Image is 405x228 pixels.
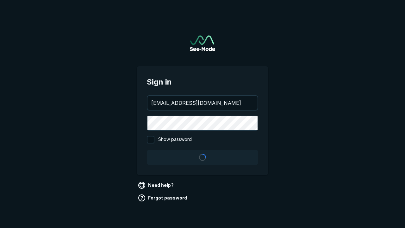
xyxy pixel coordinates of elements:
img: See-Mode Logo [190,35,215,51]
a: Forgot password [137,193,190,203]
span: Sign in [147,76,258,88]
a: Go to sign in [190,35,215,51]
input: your@email.com [147,96,258,110]
a: Need help? [137,180,176,190]
span: Show password [158,136,192,143]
